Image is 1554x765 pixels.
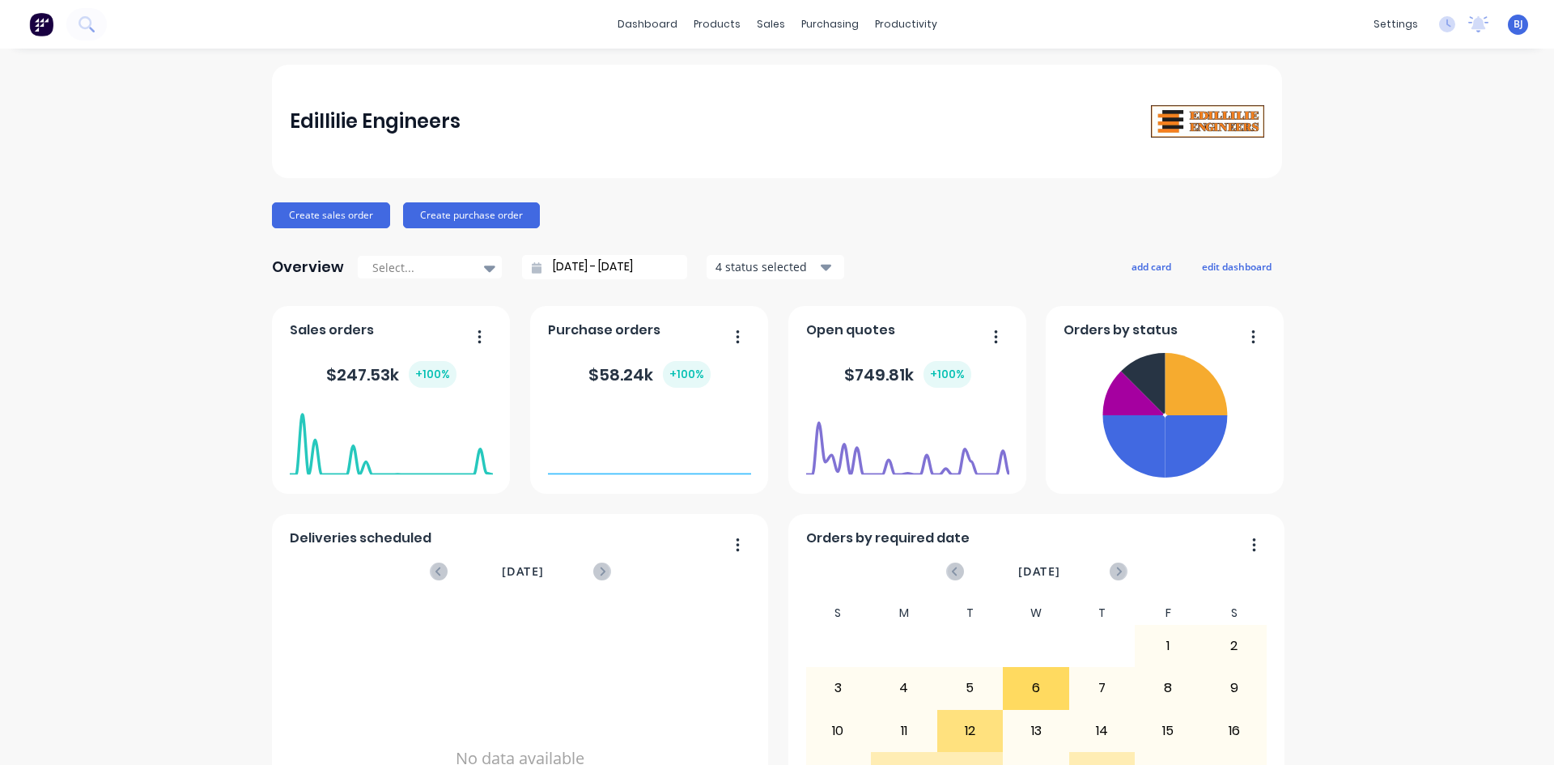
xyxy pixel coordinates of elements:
div: 6 [1004,668,1068,708]
div: 1 [1136,626,1200,666]
span: Sales orders [290,321,374,340]
div: Edillilie Engineers [290,105,461,138]
div: 9 [1202,668,1267,708]
span: Orders by status [1064,321,1178,340]
div: S [805,601,872,625]
span: Open quotes [806,321,895,340]
button: Create purchase order [403,202,540,228]
div: + 100 % [409,361,456,388]
span: BJ [1514,17,1523,32]
div: 4 status selected [715,258,817,275]
div: 3 [806,668,871,708]
img: Edillilie Engineers [1151,105,1264,138]
button: 4 status selected [707,255,844,279]
div: 5 [938,668,1003,708]
div: purchasing [793,12,867,36]
span: Deliveries scheduled [290,529,431,548]
button: Create sales order [272,202,390,228]
div: 12 [938,711,1003,751]
div: sales [749,12,793,36]
img: Factory [29,12,53,36]
div: 11 [872,711,936,751]
span: Purchase orders [548,321,660,340]
div: 2 [1202,626,1267,666]
button: edit dashboard [1191,256,1282,277]
div: $ 58.24k [588,361,711,388]
div: + 100 % [663,361,711,388]
div: W [1003,601,1069,625]
div: 10 [806,711,871,751]
button: add card [1121,256,1182,277]
div: T [1069,601,1136,625]
div: $ 749.81k [844,361,971,388]
div: + 100 % [923,361,971,388]
div: F [1135,601,1201,625]
div: Overview [272,251,344,283]
div: 14 [1070,711,1135,751]
div: products [686,12,749,36]
div: M [871,601,937,625]
div: 7 [1070,668,1135,708]
span: [DATE] [502,563,544,580]
a: dashboard [609,12,686,36]
div: settings [1365,12,1426,36]
span: [DATE] [1018,563,1060,580]
div: 8 [1136,668,1200,708]
div: productivity [867,12,945,36]
div: $ 247.53k [326,361,456,388]
div: 16 [1202,711,1267,751]
div: 4 [872,668,936,708]
div: 13 [1004,711,1068,751]
div: 15 [1136,711,1200,751]
div: T [937,601,1004,625]
div: S [1201,601,1267,625]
